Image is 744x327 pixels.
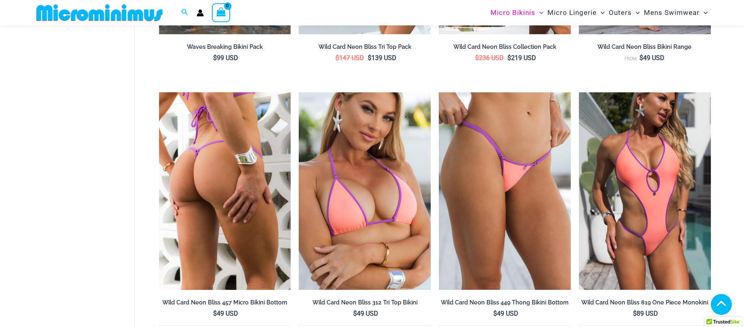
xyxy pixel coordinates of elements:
[644,2,700,23] span: Mens Swimwear
[625,56,638,61] span: From:
[299,43,431,54] a: Wild Card Neon Bliss Tri Top Pack
[507,54,511,62] span: $
[159,43,291,51] h2: Waves Breaking Bikini Pack
[368,54,371,62] span: $
[33,4,166,22] img: MM SHOP LOGO FLAT
[299,92,431,290] a: Wild Card Neon Bliss 312 Top 03Wild Card Neon Bliss 312 Top 457 Micro 02Wild Card Neon Bliss 312 ...
[299,299,431,309] a: Wild Card Neon Bliss 312 Tri Top Bikini
[632,2,640,23] span: Menu Toggle
[439,92,571,290] a: Wild Card Neon Bliss 449 Thong 01Wild Card Neon Bliss 449 Thong 02Wild Card Neon Bliss 449 Thong 02
[181,8,189,18] a: Search icon link
[547,2,597,23] span: Micro Lingerie
[335,54,364,62] bdi: 147 USD
[212,3,231,22] a: View Shopping Cart, empty
[159,299,291,306] h2: Wild Card Neon Bliss 457 Micro Bikini Bottom
[439,43,571,51] h2: Wild Card Neon Bliss Collection Pack
[213,54,238,62] bdi: 99 USD
[299,43,431,51] h2: Wild Card Neon Bliss Tri Top Pack
[353,310,357,317] span: $
[159,92,291,290] a: Wild Card Neon Bliss 312 Top 457 Micro 04Wild Card Neon Bliss 312 Top 457 Micro 05Wild Card Neon ...
[159,43,291,54] a: Waves Breaking Bikini Pack
[493,310,518,317] bdi: 49 USD
[335,54,339,62] span: $
[475,54,504,62] bdi: 236 USD
[640,54,665,62] bdi: 49 USD
[353,310,378,317] bdi: 49 USD
[439,43,571,54] a: Wild Card Neon Bliss Collection Pack
[439,299,571,309] a: Wild Card Neon Bliss 449 Thong Bikini Bottom
[579,43,711,54] a: Wild Card Neon Bliss Bikini Range
[213,54,217,62] span: $
[642,2,710,23] a: Mens SwimwearMenu ToggleMenu Toggle
[579,92,711,290] a: Wild Card Neon Bliss 819 One Piece 04Wild Card Neon Bliss 819 One Piece 05Wild Card Neon Bliss 81...
[159,299,291,309] a: Wild Card Neon Bliss 457 Micro Bikini Bottom
[633,310,658,317] bdi: 89 USD
[609,2,632,23] span: Outers
[579,92,711,290] img: Wild Card Neon Bliss 819 One Piece 04
[579,299,711,309] a: Wild Card Neon Bliss 819 One Piece Monokini
[493,310,497,317] span: $
[535,2,543,23] span: Menu Toggle
[299,299,431,306] h2: Wild Card Neon Bliss 312 Tri Top Bikini
[579,299,711,306] h2: Wild Card Neon Bliss 819 One Piece Monokini
[490,2,535,23] span: Micro Bikinis
[488,2,545,23] a: Micro BikinisMenu ToggleMenu Toggle
[368,54,396,62] bdi: 139 USD
[607,2,642,23] a: OutersMenu ToggleMenu Toggle
[197,9,204,17] a: Account icon link
[439,299,571,306] h2: Wild Card Neon Bliss 449 Thong Bikini Bottom
[213,310,238,317] bdi: 49 USD
[159,92,291,290] img: Wild Card Neon Bliss 312 Top 457 Micro 05
[579,43,711,51] h2: Wild Card Neon Bliss Bikini Range
[487,1,711,24] nav: Site Navigation
[700,2,708,23] span: Menu Toggle
[475,54,479,62] span: $
[507,54,536,62] bdi: 219 USD
[299,92,431,290] img: Wild Card Neon Bliss 312 Top 03
[597,2,605,23] span: Menu Toggle
[439,92,571,290] img: Wild Card Neon Bliss 449 Thong 01
[213,310,217,317] span: $
[545,2,607,23] a: Micro LingerieMenu ToggleMenu Toggle
[633,310,637,317] span: $
[640,54,643,62] span: $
